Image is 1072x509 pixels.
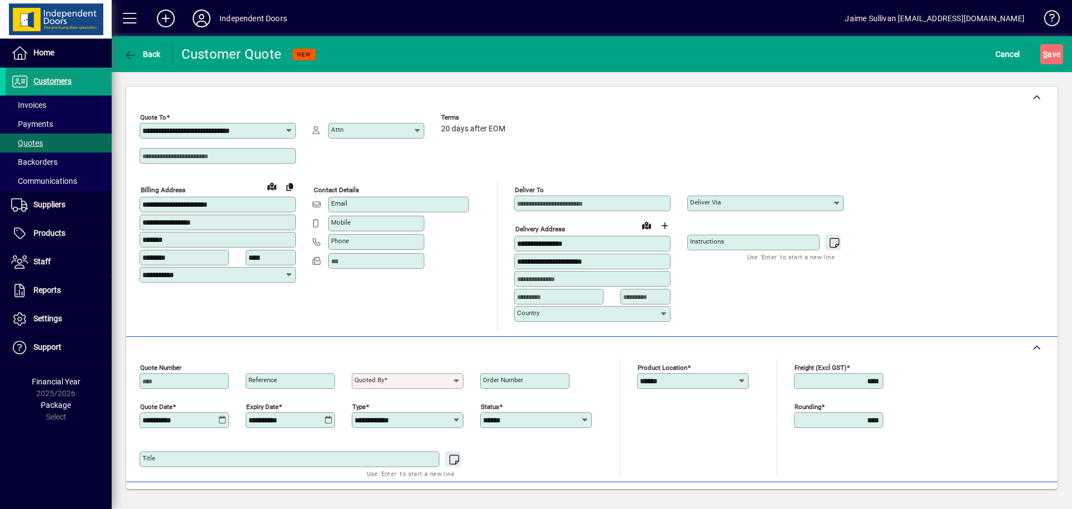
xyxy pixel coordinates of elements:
[11,139,43,148] span: Quotes
[6,115,112,134] a: Payments
[976,487,1032,507] button: Product
[148,8,184,28] button: Add
[993,44,1023,64] button: Cancel
[11,158,58,167] span: Backorders
[6,220,112,248] a: Products
[6,96,112,115] a: Invoices
[140,363,181,371] mat-label: Quote number
[219,9,287,27] div: Independent Doors
[352,402,366,410] mat-label: Type
[638,216,655,234] a: View on map
[795,363,846,371] mat-label: Freight (excl GST)
[982,488,1027,506] span: Product
[6,191,112,219] a: Suppliers
[11,120,53,129] span: Payments
[355,376,384,384] mat-label: Quoted by
[33,314,62,323] span: Settings
[669,487,735,507] button: Product History
[6,277,112,305] a: Reports
[33,200,65,209] span: Suppliers
[483,376,523,384] mat-label: Order number
[441,125,505,134] span: 20 days after EOM
[184,8,219,28] button: Profile
[142,454,155,462] mat-label: Title
[33,77,71,85] span: Customers
[140,402,173,410] mat-label: Quote date
[747,250,835,263] mat-hint: Use 'Enter' to start a new line
[6,172,112,191] a: Communications
[1040,44,1063,64] button: Save
[441,114,508,121] span: Terms
[297,51,311,58] span: NEW
[795,402,821,410] mat-label: Rounding
[638,363,687,371] mat-label: Product location
[331,199,347,207] mat-label: Email
[33,286,61,294] span: Reports
[6,305,112,333] a: Settings
[1036,2,1058,39] a: Knowledge Base
[6,134,112,153] a: Quotes
[331,237,349,245] mat-label: Phone
[33,229,65,237] span: Products
[996,45,1020,63] span: Cancel
[140,113,166,121] mat-label: Quote To
[11,101,46,110] span: Invoices
[690,237,724,245] mat-label: Instructions
[123,50,161,59] span: Back
[1043,45,1060,63] span: ave
[367,467,454,480] mat-hint: Use 'Enter' to start a new line
[248,376,277,384] mat-label: Reference
[33,257,51,266] span: Staff
[33,48,54,57] span: Home
[112,44,173,64] app-page-header-button: Back
[655,217,673,235] button: Choose address
[674,488,731,506] span: Product History
[11,177,77,185] span: Communications
[845,9,1025,27] div: Jaime Sullivan [EMAIL_ADDRESS][DOMAIN_NAME]
[481,402,499,410] mat-label: Status
[121,44,164,64] button: Back
[331,126,343,134] mat-label: Attn
[690,198,721,206] mat-label: Deliver via
[6,334,112,361] a: Support
[331,218,351,226] mat-label: Mobile
[515,186,544,194] mat-label: Deliver To
[6,153,112,172] a: Backorders
[32,377,80,386] span: Financial Year
[281,178,299,196] button: Copy to Delivery address
[6,39,112,67] a: Home
[41,401,71,410] span: Package
[517,309,539,317] mat-label: Country
[263,177,281,195] a: View on map
[1043,50,1047,59] span: S
[6,248,112,276] a: Staff
[33,342,61,351] span: Support
[181,45,282,63] div: Customer Quote
[246,402,279,410] mat-label: Expiry date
